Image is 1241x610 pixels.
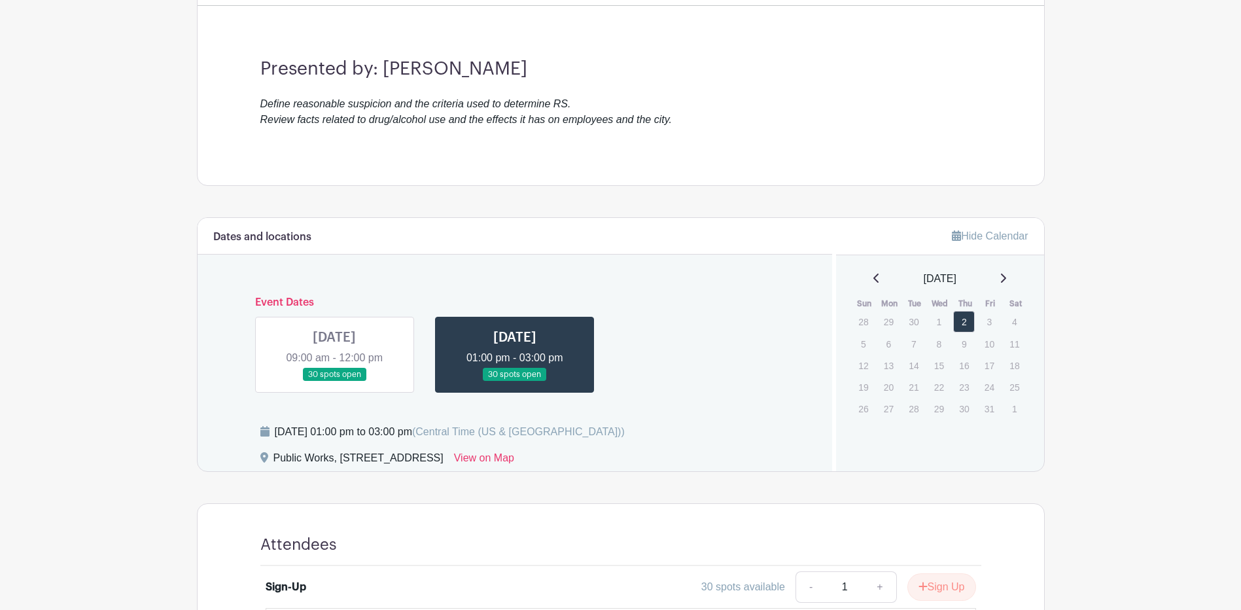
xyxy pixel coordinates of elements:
p: 7 [903,334,924,354]
th: Sun [852,297,877,310]
p: 28 [903,399,924,419]
p: 5 [852,334,874,354]
p: 11 [1004,334,1025,354]
p: 24 [979,377,1000,397]
p: 20 [878,377,900,397]
th: Mon [877,297,903,310]
p: 19 [852,377,874,397]
div: 30 spots available [701,579,785,595]
p: 23 [953,377,975,397]
p: 9 [953,334,975,354]
a: Hide Calendar [952,230,1028,242]
p: 13 [878,355,900,376]
th: Wed [928,297,953,310]
div: Public Works, [STREET_ADDRESS] [273,450,444,471]
p: 6 [878,334,900,354]
a: View on Map [454,450,514,471]
p: 8 [928,334,950,354]
h6: Event Dates [245,296,786,309]
button: Sign Up [907,573,976,601]
p: 10 [979,334,1000,354]
p: 12 [852,355,874,376]
p: 29 [878,312,900,332]
span: (Central Time (US & [GEOGRAPHIC_DATA])) [412,426,625,437]
th: Thu [953,297,978,310]
div: Sign-Up [266,579,306,595]
h3: Presented by: [PERSON_NAME] [260,58,981,81]
a: - [795,571,826,603]
p: 25 [1004,377,1025,397]
p: 31 [979,399,1000,419]
p: 16 [953,355,975,376]
p: 29 [928,399,950,419]
th: Sat [1003,297,1028,310]
p: 17 [979,355,1000,376]
p: 22 [928,377,950,397]
p: 18 [1004,355,1025,376]
p: 3 [979,312,1000,332]
p: 26 [852,399,874,419]
p: 28 [852,312,874,332]
p: 1 [928,312,950,332]
th: Fri [978,297,1004,310]
p: 15 [928,355,950,376]
p: 1 [1004,399,1025,419]
th: Tue [902,297,928,310]
p: 30 [953,399,975,419]
p: 30 [903,312,924,332]
p: 14 [903,355,924,376]
em: Define reasonable suspicion and the criteria used to determine RS. Review facts related to drug/a... [260,98,672,125]
p: 4 [1004,312,1025,332]
h6: Dates and locations [213,231,311,243]
a: + [864,571,896,603]
div: [DATE] 01:00 pm to 03:00 pm [275,424,625,440]
a: 2 [953,311,975,332]
h4: Attendees [260,535,337,554]
p: 21 [903,377,924,397]
span: [DATE] [924,271,956,287]
p: 27 [878,399,900,419]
